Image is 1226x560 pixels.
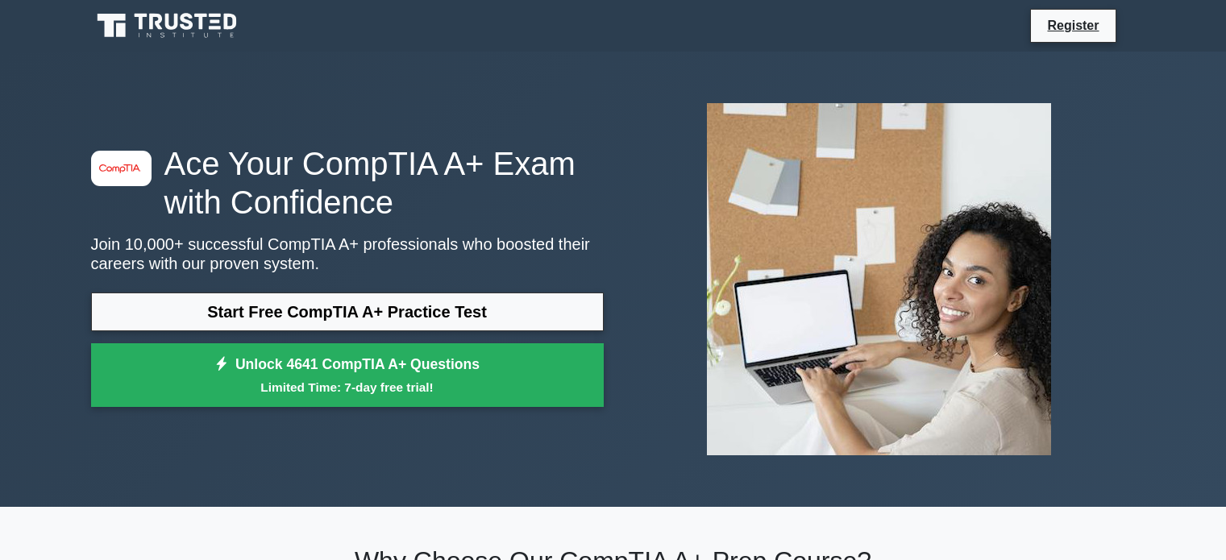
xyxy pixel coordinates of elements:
[111,378,584,396] small: Limited Time: 7-day free trial!
[91,292,604,331] a: Start Free CompTIA A+ Practice Test
[91,144,604,222] h1: Ace Your CompTIA A+ Exam with Confidence
[1037,15,1108,35] a: Register
[91,234,604,273] p: Join 10,000+ successful CompTIA A+ professionals who boosted their careers with our proven system.
[91,343,604,408] a: Unlock 4641 CompTIA A+ QuestionsLimited Time: 7-day free trial!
